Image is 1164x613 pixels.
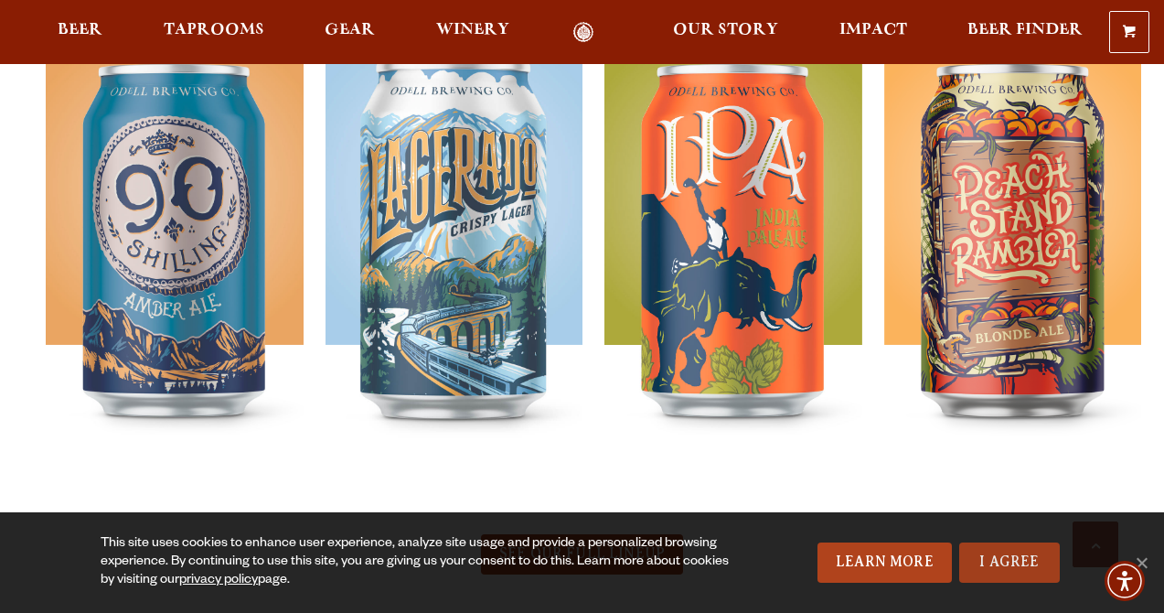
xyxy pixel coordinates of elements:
a: I Agree [959,543,1060,583]
a: privacy policy [179,574,258,588]
img: IPA [604,30,862,488]
span: Taprooms [164,23,264,38]
img: Lagerado [326,30,583,488]
a: Taprooms [152,22,276,43]
span: Beer Finder [967,23,1083,38]
a: Impact [828,22,919,43]
a: Gear [313,22,387,43]
span: Beer [58,23,102,38]
span: Impact [839,23,907,38]
span: Our Story [673,23,778,38]
a: Beer Finder [956,22,1095,43]
a: Our Story [661,22,790,43]
div: This site uses cookies to enhance user experience, analyze site usage and provide a personalized ... [101,535,744,590]
img: Peach Stand Rambler [884,30,1142,488]
div: Accessibility Menu [1105,561,1145,601]
span: Gear [325,23,375,38]
img: 90 Shilling Ale [46,30,304,488]
a: Learn More [817,543,952,583]
span: Winery [436,23,509,38]
a: Odell Home [550,22,618,43]
a: Winery [424,22,521,43]
a: Beer [46,22,114,43]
